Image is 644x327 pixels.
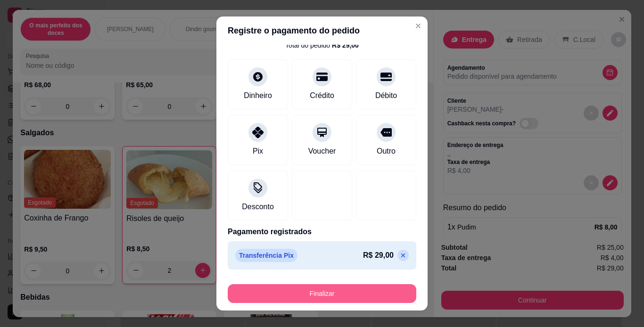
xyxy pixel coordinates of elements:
[332,41,359,50] div: R$ 29,00
[375,90,397,101] div: Débito
[285,41,359,50] div: Total do pedido
[235,249,297,262] p: Transferência Pix
[242,201,274,213] div: Desconto
[228,284,416,303] button: Finalizar
[308,146,336,157] div: Voucher
[216,16,428,45] header: Registre o pagamento do pedido
[310,90,334,101] div: Crédito
[228,226,416,237] p: Pagamento registrados
[253,146,263,157] div: Pix
[411,18,426,33] button: Close
[363,250,394,261] p: R$ 29,00
[377,146,396,157] div: Outro
[244,90,272,101] div: Dinheiro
